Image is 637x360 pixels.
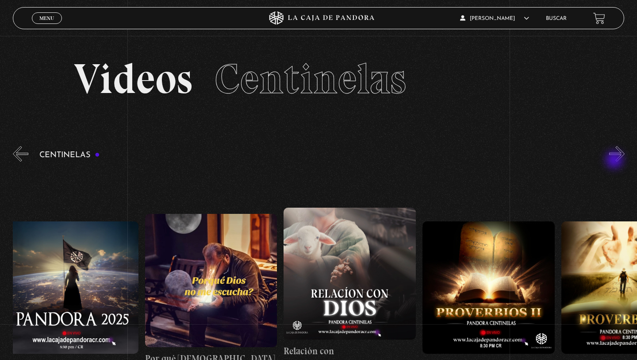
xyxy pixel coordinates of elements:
[37,23,58,29] span: Cerrar
[215,54,406,104] span: Centinelas
[609,146,625,162] button: Next
[546,16,567,21] a: Buscar
[593,12,605,24] a: View your shopping cart
[39,151,100,159] h3: Centinelas
[39,15,54,21] span: Menu
[74,58,563,100] h2: Videos
[13,146,28,162] button: Previous
[460,16,529,21] span: [PERSON_NAME]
